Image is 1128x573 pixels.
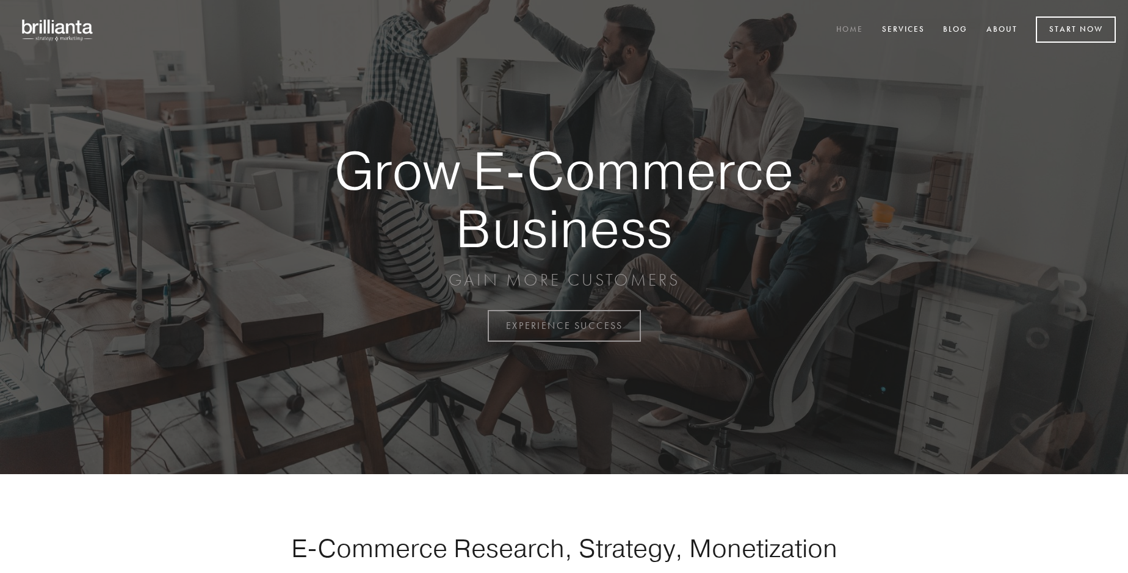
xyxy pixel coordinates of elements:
a: About [978,20,1025,40]
a: Start Now [1036,16,1116,43]
a: Blog [935,20,975,40]
p: GAIN MORE CUSTOMERS [292,269,836,291]
img: brillianta - research, strategy, marketing [12,12,104,48]
h1: E-Commerce Research, Strategy, Monetization [253,533,875,563]
a: EXPERIENCE SUCCESS [488,310,641,342]
strong: Grow E-Commerce Business [292,142,836,257]
a: Services [874,20,933,40]
a: Home [828,20,871,40]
